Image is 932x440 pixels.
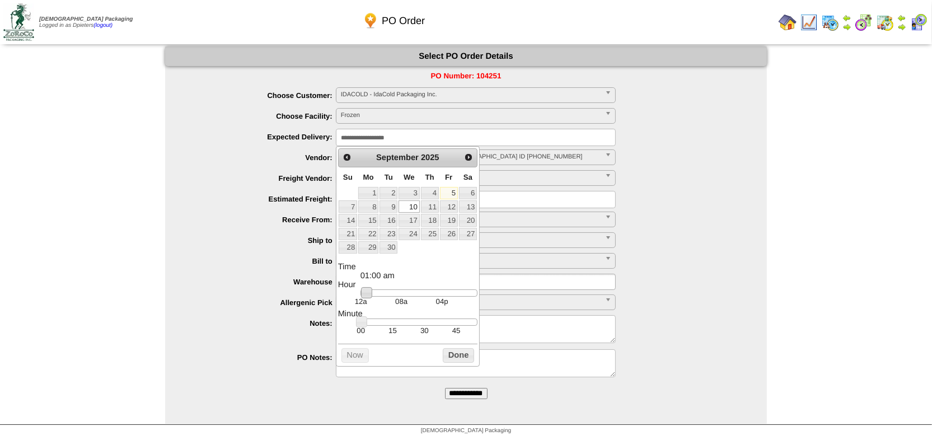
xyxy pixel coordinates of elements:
[188,91,336,100] label: Choose Customer:
[343,153,352,162] span: Prev
[385,173,393,181] span: Tuesday
[39,16,133,22] span: [DEMOGRAPHIC_DATA] Packaging
[800,13,818,31] img: line_graph.gif
[445,173,452,181] span: Friday
[461,150,476,165] a: Next
[876,13,894,31] img: calendarinout.gif
[360,272,477,280] dd: 01:00 am
[93,22,113,29] a: (logout)
[3,3,34,41] img: zoroco-logo-small.webp
[341,109,601,122] span: Frozen
[399,187,419,199] a: 3
[842,13,851,22] img: arrowleft.gif
[345,326,377,335] td: 00
[188,174,336,182] label: Freight Vendor:
[381,297,421,306] td: 08a
[821,13,839,31] img: calendarprod.gif
[855,13,873,31] img: calendarblend.gif
[380,187,397,199] a: 2
[399,228,419,240] a: 24
[338,310,477,319] dt: Minute
[358,214,378,226] a: 15
[188,257,336,265] label: Bill to
[399,214,419,226] a: 17
[358,241,378,254] a: 29
[421,187,439,199] a: 4
[165,46,767,66] div: Select PO Order Details
[440,187,458,199] a: 5
[39,16,133,29] span: Logged in as Dpieters
[188,353,336,362] label: PO Notes:
[459,228,477,240] a: 27
[382,15,425,27] span: PO Order
[440,214,458,226] a: 19
[376,153,419,162] span: September
[188,236,336,245] label: Ship to
[341,88,601,101] span: IDACOLD - IdaCold Packaging Inc.
[341,348,369,362] button: Now
[341,297,381,306] td: 12a
[421,153,439,162] span: 2025
[362,12,380,30] img: po.png
[440,200,458,213] a: 12
[339,200,357,213] a: 7
[425,173,434,181] span: Thursday
[165,72,767,80] div: PO Number: 104251
[380,214,397,226] a: 16
[188,153,336,162] label: Vendor:
[188,298,336,307] label: Allergenic Pick
[188,112,336,120] label: Choose Facility:
[340,150,354,165] a: Prev
[421,214,439,226] a: 18
[459,187,477,199] a: 6
[188,216,336,224] label: Receive From:
[404,173,415,181] span: Wednesday
[338,263,477,272] dt: Time
[409,326,441,335] td: 30
[358,200,378,213] a: 8
[897,22,906,31] img: arrowright.gif
[363,173,374,181] span: Monday
[339,214,357,226] a: 14
[459,214,477,226] a: 20
[380,228,397,240] a: 23
[440,228,458,240] a: 26
[358,228,378,240] a: 22
[421,428,511,434] span: [DEMOGRAPHIC_DATA] Packaging
[421,200,439,213] a: 11
[421,228,439,240] a: 25
[380,241,397,254] a: 30
[188,195,336,203] label: Estimated Freight:
[339,241,357,254] a: 28
[188,133,336,141] label: Expected Delivery:
[910,13,928,31] img: calendarcustomer.gif
[339,228,357,240] a: 21
[441,326,472,335] td: 45
[464,153,473,162] span: Next
[463,173,472,181] span: Saturday
[779,13,797,31] img: home.gif
[188,319,336,327] label: Notes:
[399,200,419,213] a: 10
[377,326,409,335] td: 15
[338,280,477,289] dt: Hour
[421,297,462,306] td: 04p
[443,348,474,362] button: Done
[188,278,336,286] label: Warehouse
[459,200,477,213] a: 13
[358,187,378,199] a: 1
[842,22,851,31] img: arrowright.gif
[897,13,906,22] img: arrowleft.gif
[380,200,397,213] a: 9
[343,173,353,181] span: Sunday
